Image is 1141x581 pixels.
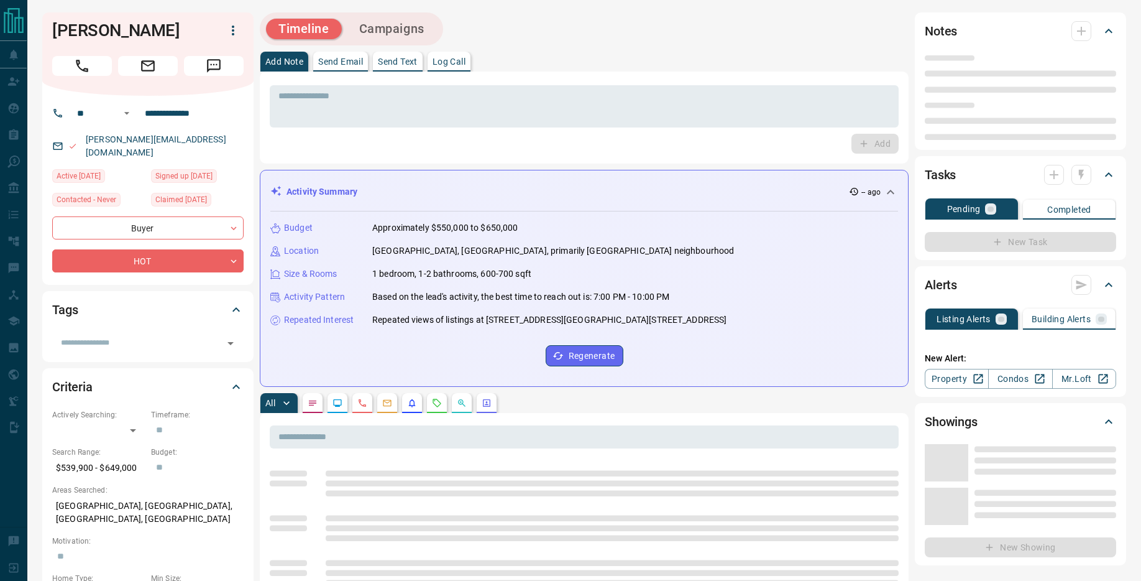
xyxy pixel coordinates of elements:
[1047,205,1091,214] p: Completed
[284,267,337,281] p: Size & Rooms
[52,56,112,76] span: Call
[925,352,1116,365] p: New Alert:
[52,216,244,239] div: Buyer
[861,187,881,198] p: -- ago
[432,398,442,408] svg: Requests
[372,267,531,281] p: 1 bedroom, 1-2 bathrooms, 600-700 sqft
[266,19,342,39] button: Timeline
[433,57,465,66] p: Log Call
[925,165,956,185] h2: Tasks
[284,244,319,258] p: Location
[52,458,145,478] p: $539,900 - $649,000
[372,221,518,235] p: Approximately $550,000 to $650,000
[57,193,116,206] span: Contacted - Never
[925,407,1116,437] div: Showings
[284,221,313,235] p: Budget
[52,249,244,272] div: HOT
[265,399,275,407] p: All
[988,369,1052,389] a: Condos
[372,244,734,258] p: [GEOGRAPHIC_DATA], [GEOGRAPHIC_DATA], primarily [GEOGRAPHIC_DATA] neighbourhood
[52,409,145,421] p: Actively Searching:
[119,106,134,121] button: Open
[284,290,345,304] p: Activity Pattern
[925,369,989,389] a: Property
[52,372,244,402] div: Criteria
[925,270,1116,300] div: Alerts
[184,56,244,76] span: Message
[407,398,417,408] svg: Listing Alerts
[1032,315,1091,323] p: Building Alerts
[151,193,244,210] div: Wed Sep 03 2025
[925,16,1116,46] div: Notes
[1052,369,1116,389] a: Mr.Loft
[925,275,957,295] h2: Alerts
[151,409,244,421] p: Timeframe:
[52,496,244,529] p: [GEOGRAPHIC_DATA], [GEOGRAPHIC_DATA], [GEOGRAPHIC_DATA], [GEOGRAPHIC_DATA]
[382,398,392,408] svg: Emails
[52,21,204,40] h1: [PERSON_NAME]
[925,21,957,41] h2: Notes
[357,398,367,408] svg: Calls
[52,536,244,547] p: Motivation:
[52,377,93,397] h2: Criteria
[546,345,623,366] button: Regenerate
[372,314,726,327] p: Repeated views of listings at [STREET_ADDRESS][GEOGRAPHIC_DATA][STREET_ADDRESS]
[222,335,239,352] button: Open
[52,169,145,187] div: Wed Sep 10 2025
[937,315,991,323] p: Listing Alerts
[318,57,363,66] p: Send Email
[947,205,981,213] p: Pending
[286,185,357,198] p: Activity Summary
[457,398,467,408] svg: Opportunities
[482,398,492,408] svg: Agent Actions
[52,485,244,496] p: Areas Searched:
[925,160,1116,190] div: Tasks
[155,193,207,206] span: Claimed [DATE]
[284,314,354,327] p: Repeated Interest
[372,290,669,304] p: Based on the lead's activity, the best time to reach out is: 7:00 PM - 10:00 PM
[151,447,244,458] p: Budget:
[925,412,978,432] h2: Showings
[270,180,898,203] div: Activity Summary-- ago
[378,57,418,66] p: Send Text
[52,295,244,325] div: Tags
[68,142,77,151] svg: Email Valid
[52,447,145,458] p: Search Range:
[155,170,213,182] span: Signed up [DATE]
[151,169,244,187] div: Wed Sep 03 2025
[52,300,78,320] h2: Tags
[308,398,318,408] svg: Notes
[265,57,303,66] p: Add Note
[332,398,342,408] svg: Lead Browsing Activity
[57,170,101,182] span: Active [DATE]
[347,19,437,39] button: Campaigns
[118,56,178,76] span: Email
[86,134,226,157] a: [PERSON_NAME][EMAIL_ADDRESS][DOMAIN_NAME]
